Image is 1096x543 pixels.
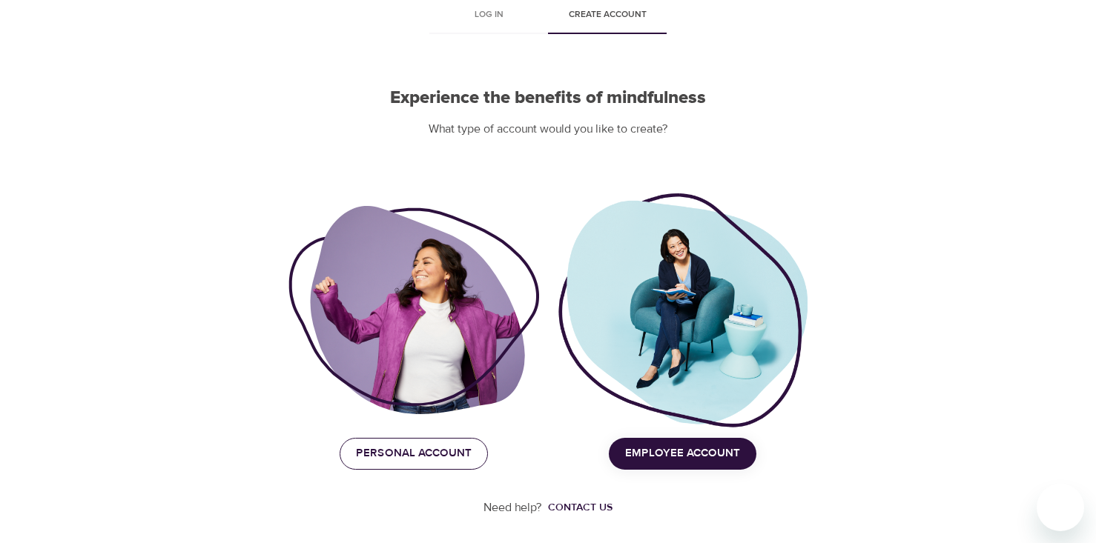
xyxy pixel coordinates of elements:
button: Personal Account [340,438,488,469]
button: Employee Account [609,438,756,469]
div: Contact us [548,500,613,515]
span: Employee Account [625,444,740,463]
span: Log in [438,7,539,23]
h2: Experience the benefits of mindfulness [288,87,808,109]
span: Personal Account [356,444,472,463]
span: Create account [557,7,658,23]
p: Need help? [483,499,542,516]
a: Contact us [542,500,613,515]
iframe: Button to launch messaging window [1037,484,1084,531]
p: What type of account would you like to create? [288,121,808,138]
